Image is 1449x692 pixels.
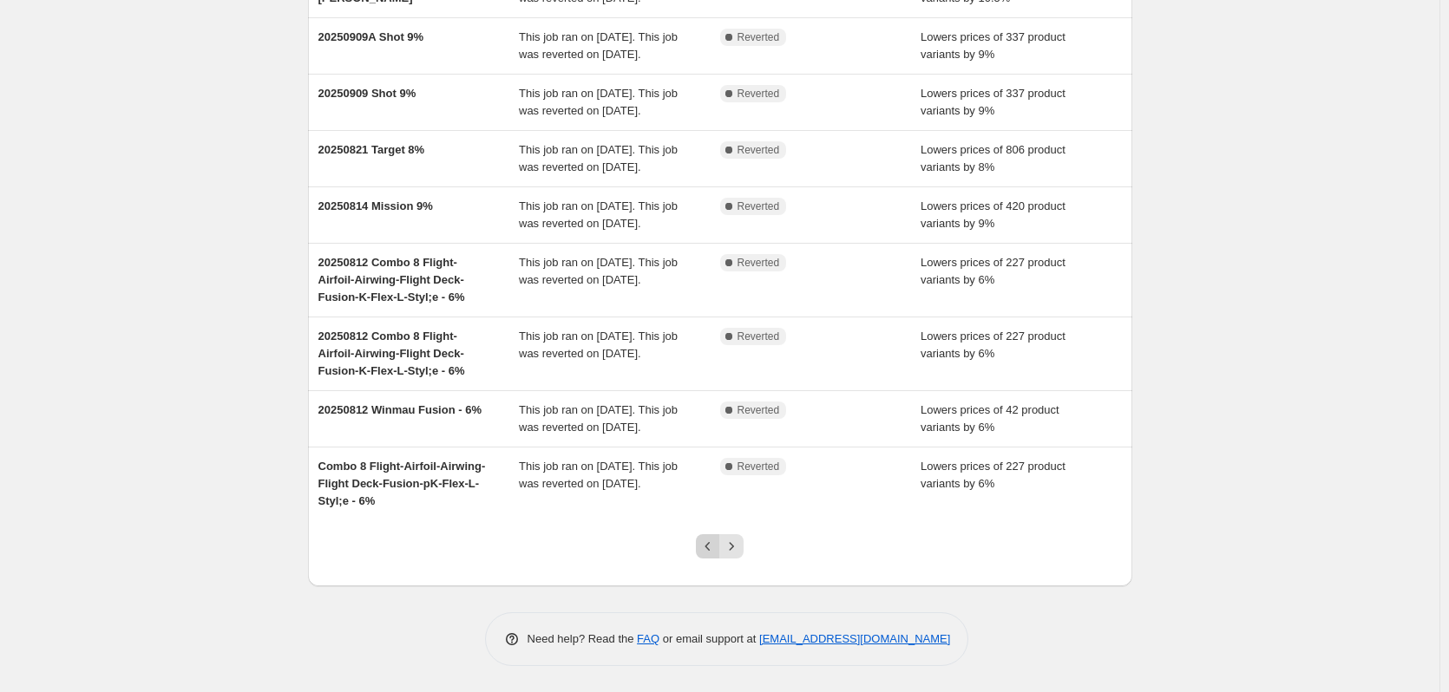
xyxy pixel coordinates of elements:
span: Reverted [738,30,780,44]
a: [EMAIL_ADDRESS][DOMAIN_NAME] [759,632,950,645]
nav: Pagination [696,534,744,558]
span: This job ran on [DATE]. This job was reverted on [DATE]. [519,87,678,117]
button: Previous [696,534,720,558]
span: This job ran on [DATE]. This job was reverted on [DATE]. [519,403,678,434]
span: 20250909 Shot 9% [318,87,416,100]
span: Reverted [738,460,780,473]
span: Reverted [738,403,780,417]
span: Reverted [738,330,780,343]
span: Lowers prices of 337 product variants by 9% [921,30,1065,61]
span: This job ran on [DATE]. This job was reverted on [DATE]. [519,199,678,230]
span: This job ran on [DATE]. This job was reverted on [DATE]. [519,143,678,173]
span: or email support at [659,632,759,645]
span: 20250812 Combo 8 Flight-Airfoil-Airwing-Flight Deck-Fusion-K-Flex-L-Styl;e - 6% [318,256,465,304]
span: This job ran on [DATE]. This job was reverted on [DATE]. [519,330,678,360]
span: This job ran on [DATE]. This job was reverted on [DATE]. [519,30,678,61]
span: Combo 8 Flight-Airfoil-Airwing-Flight Deck-Fusion-pK-Flex-L-Styl;e - 6% [318,460,486,507]
span: 20250821 Target 8% [318,143,425,156]
span: Reverted [738,199,780,213]
span: This job ran on [DATE]. This job was reverted on [DATE]. [519,256,678,286]
span: Lowers prices of 42 product variants by 6% [921,403,1059,434]
span: 20250909A Shot 9% [318,30,424,43]
span: Lowers prices of 806 product variants by 8% [921,143,1065,173]
span: Lowers prices of 420 product variants by 9% [921,199,1065,230]
button: Next [719,534,744,558]
span: This job ran on [DATE]. This job was reverted on [DATE]. [519,460,678,490]
span: Need help? Read the [528,632,638,645]
span: Reverted [738,87,780,101]
a: FAQ [637,632,659,645]
span: Reverted [738,256,780,270]
span: 20250814 Mission 9% [318,199,433,212]
span: Reverted [738,143,780,157]
span: Lowers prices of 337 product variants by 9% [921,87,1065,117]
span: Lowers prices of 227 product variants by 6% [921,330,1065,360]
span: 20250812 Combo 8 Flight-Airfoil-Airwing-Flight Deck-Fusion-K-Flex-L-Styl;e - 6% [318,330,465,377]
span: Lowers prices of 227 product variants by 6% [921,460,1065,490]
span: 20250812 Winmau Fusion - 6% [318,403,482,416]
span: Lowers prices of 227 product variants by 6% [921,256,1065,286]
